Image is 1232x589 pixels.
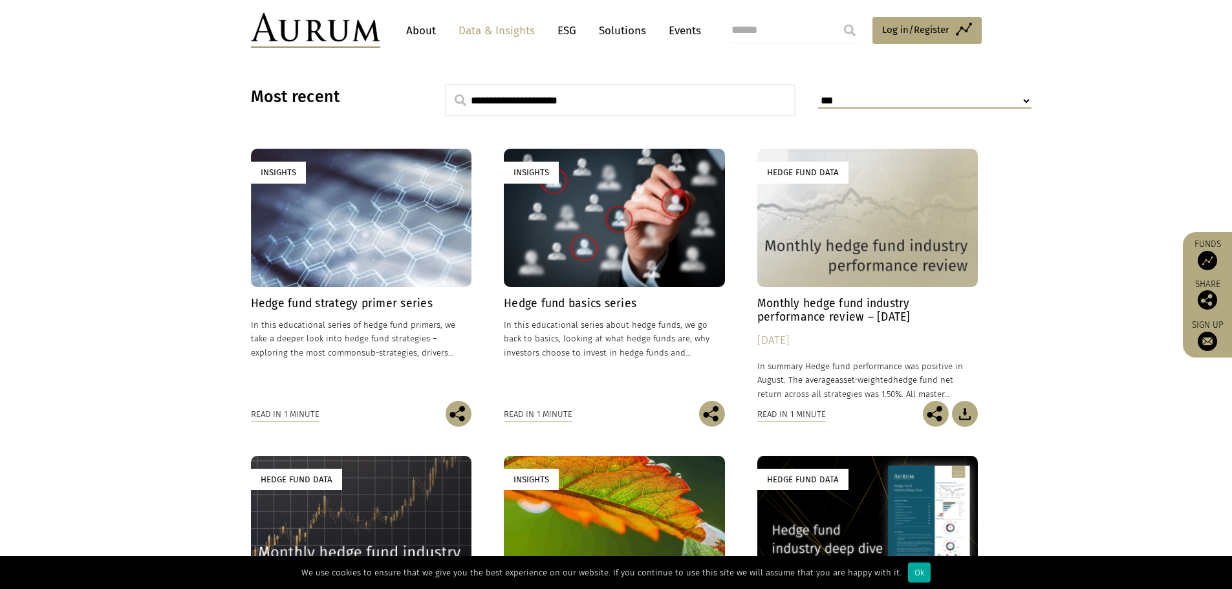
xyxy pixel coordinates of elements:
h4: Hedge fund basics series [504,297,725,310]
a: About [400,19,442,43]
span: sub-strategies [362,348,417,358]
div: Ok [908,562,931,583]
div: Share [1189,280,1226,310]
div: Insights [504,162,559,183]
img: Share this post [923,401,949,427]
img: Access Funds [1198,251,1217,270]
a: Insights Hedge fund basics series In this educational series about hedge funds, we go back to bas... [504,149,725,400]
img: Share this post [1198,290,1217,310]
input: Submit [837,17,863,43]
div: Insights [251,162,306,183]
img: Sign up to our newsletter [1198,332,1217,351]
a: Insights Hedge fund strategy primer series In this educational series of hedge fund primers, we t... [251,149,472,400]
div: Read in 1 minute [251,407,319,422]
img: Download Article [952,401,978,427]
span: Log in/Register [882,22,949,37]
a: Events [662,19,701,43]
a: Solutions [592,19,653,43]
a: Sign up [1189,319,1226,351]
img: Share this post [446,401,471,427]
a: Data & Insights [452,19,541,43]
p: In this educational series of hedge fund primers, we take a deeper look into hedge fund strategie... [251,318,472,359]
div: Read in 1 minute [757,407,826,422]
a: Funds [1189,239,1226,270]
p: In this educational series about hedge funds, we go back to basics, looking at what hedge funds a... [504,318,725,359]
div: Hedge Fund Data [757,469,848,490]
h4: Hedge fund strategy primer series [251,297,472,310]
a: Log in/Register [872,17,982,44]
h4: Monthly hedge fund industry performance review – [DATE] [757,297,978,324]
div: Read in 1 minute [504,407,572,422]
div: Hedge Fund Data [251,469,342,490]
p: In summary Hedge fund performance was positive in August. The average hedge fund net return acros... [757,359,978,400]
div: [DATE] [757,332,978,350]
img: Share this post [699,401,725,427]
span: asset-weighted [835,375,893,385]
div: Insights [504,469,559,490]
h3: Most recent [251,87,413,107]
img: Aurum [251,13,380,48]
div: Hedge Fund Data [757,162,848,183]
a: Hedge Fund Data Monthly hedge fund industry performance review – [DATE] [DATE] In summary Hedge f... [757,149,978,400]
a: ESG [551,19,583,43]
img: search.svg [455,94,466,106]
